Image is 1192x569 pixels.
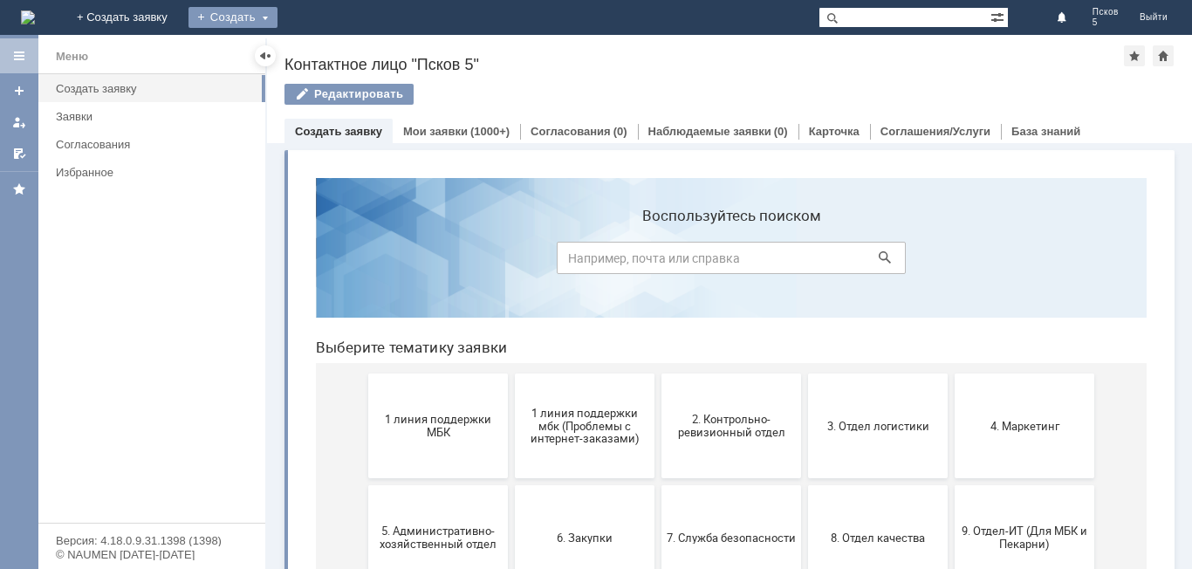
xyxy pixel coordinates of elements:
button: 3. Отдел логистики [506,209,646,314]
span: 1 линия поддержки МБК [72,249,201,275]
button: 9. Отдел-ИТ (Для МБК и Пекарни) [653,321,792,426]
span: Отдел-ИТ (Офис) [511,478,641,491]
button: 1 линия поддержки МБК [66,209,206,314]
button: Отдел-ИТ (Офис) [506,433,646,538]
div: Создать [188,7,277,28]
span: Отдел-ИТ (Битрикс24 и CRM) [365,472,494,498]
span: 8. Отдел качества [511,367,641,380]
button: 2. Контрольно-ревизионный отдел [360,209,499,314]
span: 7. Служба безопасности [365,367,494,380]
div: Избранное [56,166,236,179]
span: Псков [1093,7,1119,17]
a: Согласования [531,125,611,138]
div: Скрыть меню [255,45,276,66]
span: 4. Маркетинг [658,255,787,268]
span: 5 [1093,17,1119,28]
span: 3. Отдел логистики [511,255,641,268]
a: Мои заявки [403,125,468,138]
span: Финансовый отдел [658,478,787,491]
a: Создать заявку [295,125,382,138]
a: База знаний [1011,125,1080,138]
a: Создать заявку [5,77,33,105]
span: Отдел ИТ (1С) [218,478,347,491]
button: 1 линия поддержки мбк (Проблемы с интернет-заказами) [213,209,353,314]
div: (0) [774,125,788,138]
label: Воспользуйтесь поиском [255,43,604,60]
div: Меню [56,46,88,67]
span: Бухгалтерия (для мбк) [72,478,201,491]
header: Выберите тематику заявки [14,175,845,192]
a: Согласования [49,131,262,158]
span: 6. Закупки [218,367,347,380]
a: Мои заявки [5,108,33,136]
span: 9. Отдел-ИТ (Для МБК и Пекарни) [658,360,787,387]
span: 2. Контрольно-ревизионный отдел [365,249,494,275]
button: 7. Служба безопасности [360,321,499,426]
a: Перейти на домашнюю страницу [21,10,35,24]
a: Соглашения/Услуги [880,125,990,138]
div: Контактное лицо "Псков 5" [284,56,1124,73]
div: Создать заявку [56,82,255,95]
a: Карточка [809,125,860,138]
button: 8. Отдел качества [506,321,646,426]
span: 1 линия поддержки мбк (Проблемы с интернет-заказами) [218,242,347,281]
button: 6. Закупки [213,321,353,426]
input: Например, почта или справка [255,78,604,110]
div: (1000+) [470,125,510,138]
img: logo [21,10,35,24]
div: Версия: 4.18.0.9.31.1398 (1398) [56,535,248,546]
button: 5. Административно-хозяйственный отдел [66,321,206,426]
div: Заявки [56,110,255,123]
div: (0) [613,125,627,138]
a: Наблюдаемые заявки [648,125,771,138]
a: Создать заявку [49,75,262,102]
a: Заявки [49,103,262,130]
span: 5. Административно-хозяйственный отдел [72,360,201,387]
div: Сделать домашней страницей [1153,45,1174,66]
span: Расширенный поиск [990,8,1008,24]
button: Отдел ИТ (1С) [213,433,353,538]
a: Мои согласования [5,140,33,168]
button: Бухгалтерия (для мбк) [66,433,206,538]
button: 4. Маркетинг [653,209,792,314]
button: Отдел-ИТ (Битрикс24 и CRM) [360,433,499,538]
div: © NAUMEN [DATE]-[DATE] [56,549,248,560]
div: Добавить в избранное [1124,45,1145,66]
div: Согласования [56,138,255,151]
button: Финансовый отдел [653,433,792,538]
